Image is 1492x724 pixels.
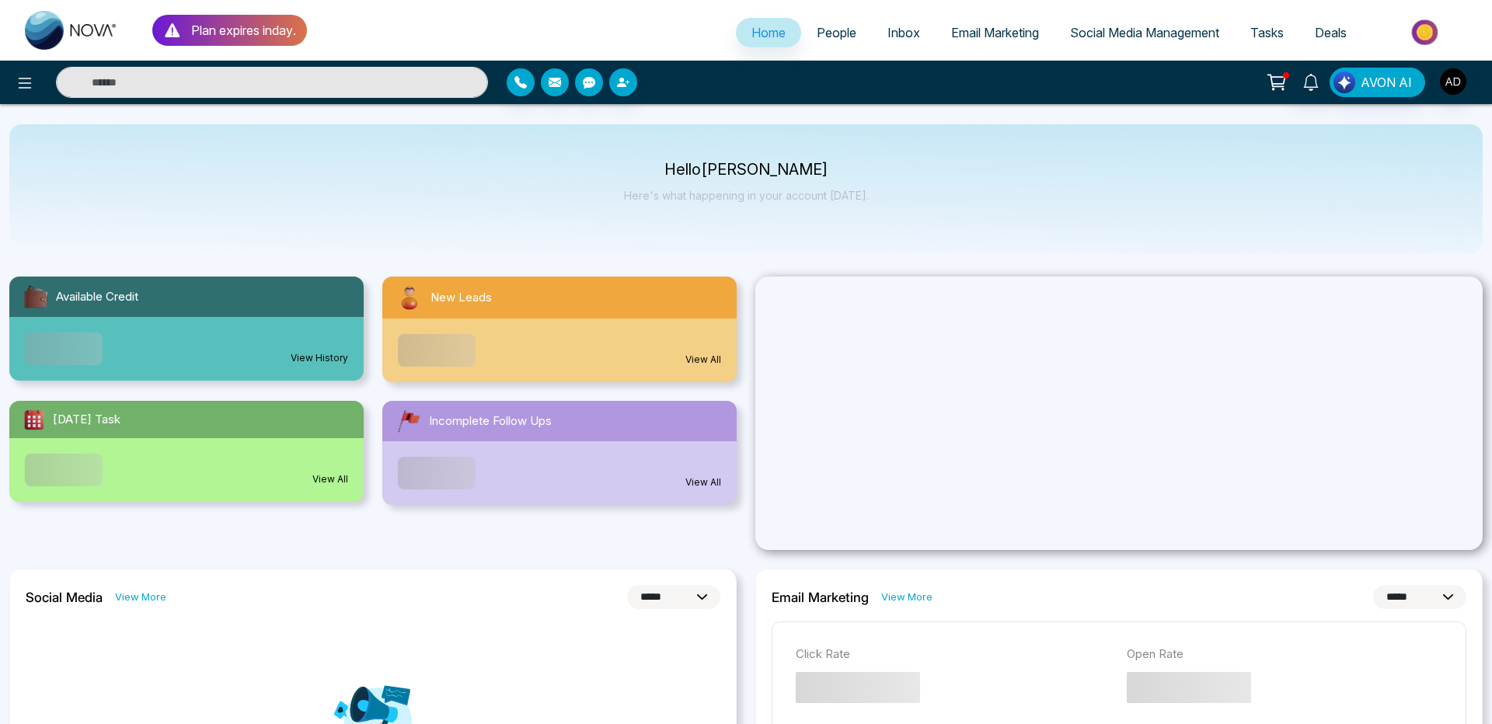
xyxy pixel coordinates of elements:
p: Open Rate [1127,646,1442,663]
a: Inbox [872,18,936,47]
span: People [817,25,856,40]
a: Social Media Management [1055,18,1235,47]
img: newLeads.svg [395,283,424,312]
img: Lead Flow [1333,71,1355,93]
span: [DATE] Task [53,411,120,429]
p: Click Rate [796,646,1111,663]
span: Available Credit [56,288,138,306]
img: Nova CRM Logo [25,11,118,50]
img: followUps.svg [395,407,423,435]
img: User Avatar [1440,68,1466,95]
a: Deals [1299,18,1362,47]
span: Inbox [887,25,920,40]
img: availableCredit.svg [22,283,50,311]
a: Tasks [1235,18,1299,47]
a: New LeadsView All [373,277,746,382]
h2: Social Media [26,590,103,605]
a: Incomplete Follow UpsView All [373,401,746,505]
span: Deals [1315,25,1347,40]
p: Plan expires in day . [191,21,296,40]
h2: Email Marketing [772,590,869,605]
a: View All [312,472,348,486]
button: AVON AI [1330,68,1425,97]
a: View More [115,590,166,604]
p: Hello [PERSON_NAME] [624,163,869,176]
a: People [801,18,872,47]
a: Email Marketing [936,18,1055,47]
a: View More [881,590,932,604]
span: Home [751,25,786,40]
span: New Leads [431,289,492,307]
span: Email Marketing [951,25,1039,40]
img: todayTask.svg [22,407,47,432]
a: View History [291,351,348,365]
img: Market-place.gif [1370,15,1483,50]
p: Here's what happening in your account [DATE]. [624,189,869,202]
span: Incomplete Follow Ups [429,412,552,430]
a: View All [685,475,721,489]
span: Tasks [1250,25,1284,40]
span: Social Media Management [1070,25,1219,40]
a: View All [685,353,721,367]
a: Home [736,18,801,47]
span: AVON AI [1361,73,1412,92]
